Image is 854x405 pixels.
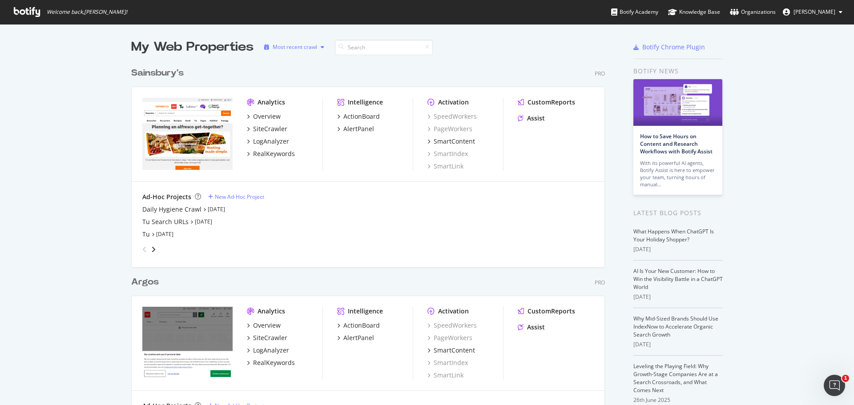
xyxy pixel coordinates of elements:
div: ActionBoard [343,112,380,121]
div: CustomReports [528,98,575,107]
div: Overview [253,112,281,121]
div: Botify Academy [611,8,658,16]
div: Argos [131,276,159,289]
img: www.argos.co.uk [142,307,233,379]
div: With its powerful AI agents, Botify Assist is here to empower your team, turning hours of manual… [640,160,716,188]
span: Welcome back, [PERSON_NAME] ! [47,8,127,16]
a: SmartContent [427,137,475,146]
span: 1 [842,375,849,382]
iframe: Intercom live chat [824,375,845,396]
button: Most recent crawl [261,40,328,54]
a: AlertPanel [337,333,374,342]
div: Latest Blog Posts [633,208,723,218]
div: LogAnalyzer [253,346,289,355]
a: How to Save Hours on Content and Research Workflows with Botify Assist [640,132,713,155]
div: New Ad-Hoc Project [215,193,264,200]
div: AlertPanel [343,333,374,342]
div: AlertPanel [343,124,374,133]
div: Overview [253,321,281,330]
a: Tu [142,230,150,239]
div: Analytics [258,98,285,107]
img: How to Save Hours on Content and Research Workflows with Botify Assist [633,79,722,126]
div: LogAnalyzer [253,137,289,146]
a: [DATE] [156,230,173,238]
a: [DATE] [195,218,212,225]
div: Analytics [258,307,285,316]
div: SiteCrawler [253,333,287,342]
div: Knowledge Base [668,8,720,16]
a: Assist [518,114,545,123]
div: Most recent crawl [273,44,317,50]
div: Assist [527,114,545,123]
button: [PERSON_NAME] [776,5,850,19]
div: angle-right [150,245,157,254]
a: CustomReports [518,307,575,316]
div: Pro [595,70,605,77]
div: My Web Properties [131,38,254,56]
div: CustomReports [528,307,575,316]
a: [DATE] [208,205,225,213]
div: Activation [438,98,469,107]
a: Argos [131,276,162,289]
div: 26th June 2025 [633,396,723,404]
div: Botify Chrome Plugin [642,43,705,52]
a: SmartIndex [427,149,468,158]
a: SiteCrawler [247,124,287,133]
div: ActionBoard [343,321,380,330]
div: [DATE] [633,341,723,349]
a: SpeedWorkers [427,321,477,330]
a: SpeedWorkers [427,112,477,121]
div: RealKeywords [253,358,295,367]
a: Leveling the Playing Field: Why Growth-Stage Companies Are at a Search Crossroads, and What Comes... [633,362,718,394]
div: Botify news [633,66,723,76]
div: SmartContent [434,346,475,355]
a: Overview [247,112,281,121]
a: CustomReports [518,98,575,107]
a: PageWorkers [427,333,472,342]
a: Assist [518,323,545,332]
div: [DATE] [633,293,723,301]
div: Intelligence [348,98,383,107]
input: Search [335,40,433,55]
div: SiteCrawler [253,124,287,133]
a: Daily Hygiene Crawl [142,205,201,214]
div: Pro [595,279,605,286]
a: ActionBoard [337,112,380,121]
a: RealKeywords [247,358,295,367]
div: [DATE] [633,245,723,253]
a: SmartContent [427,346,475,355]
a: AlertPanel [337,124,374,133]
div: SmartContent [434,137,475,146]
a: SmartLink [427,162,463,171]
a: LogAnalyzer [247,346,289,355]
a: PageWorkers [427,124,472,133]
div: Activation [438,307,469,316]
a: Overview [247,321,281,330]
a: RealKeywords [247,149,295,158]
div: Sainsbury's [131,67,184,80]
a: SmartLink [427,371,463,380]
a: New Ad-Hoc Project [208,193,264,200]
a: SiteCrawler [247,333,287,342]
a: SmartIndex [427,358,468,367]
a: ActionBoard [337,321,380,330]
a: Sainsbury's [131,67,187,80]
a: Tu Search URLs [142,217,189,226]
div: Organizations [730,8,776,16]
div: Assist [527,323,545,332]
div: angle-left [139,242,150,257]
img: *.sainsburys.co.uk/ [142,98,233,170]
a: LogAnalyzer [247,137,289,146]
div: Intelligence [348,307,383,316]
